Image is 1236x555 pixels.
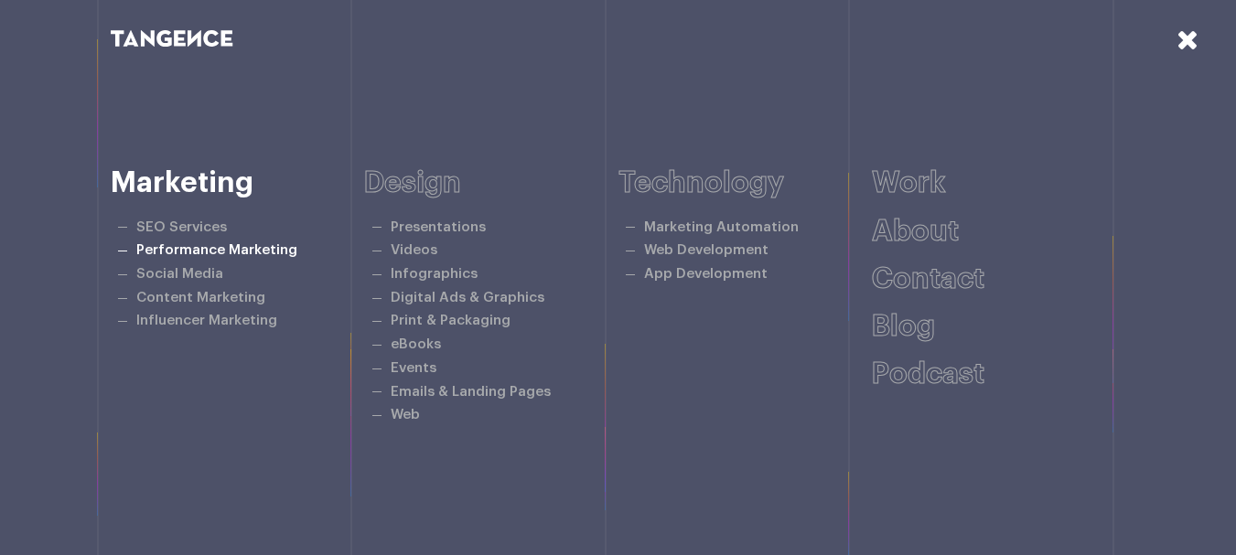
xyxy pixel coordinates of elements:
[136,243,297,257] a: Performance Marketing
[391,220,486,234] a: Presentations
[644,267,768,281] a: App Development
[618,167,873,199] h6: Technology
[391,361,436,375] a: Events
[136,291,265,304] a: Content Marketing
[136,314,277,327] a: Influencer Marketing
[872,359,984,389] a: Podcast
[391,291,544,304] a: Digital Ads & Graphics
[111,167,365,199] h6: Marketing
[136,220,227,234] a: SEO Services
[391,337,441,351] a: eBooks
[136,267,223,281] a: Social Media
[644,243,768,257] a: Web Development
[391,243,437,257] a: Videos
[872,312,935,341] a: Blog
[644,220,799,234] a: Marketing Automation
[391,385,551,399] a: Emails & Landing Pages
[872,217,959,246] a: About
[872,168,946,197] a: Work
[391,267,478,281] a: Infographics
[872,264,984,294] a: Contact
[391,314,511,327] a: Print & Packaging
[391,408,420,422] a: Web
[364,167,618,199] h6: Design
